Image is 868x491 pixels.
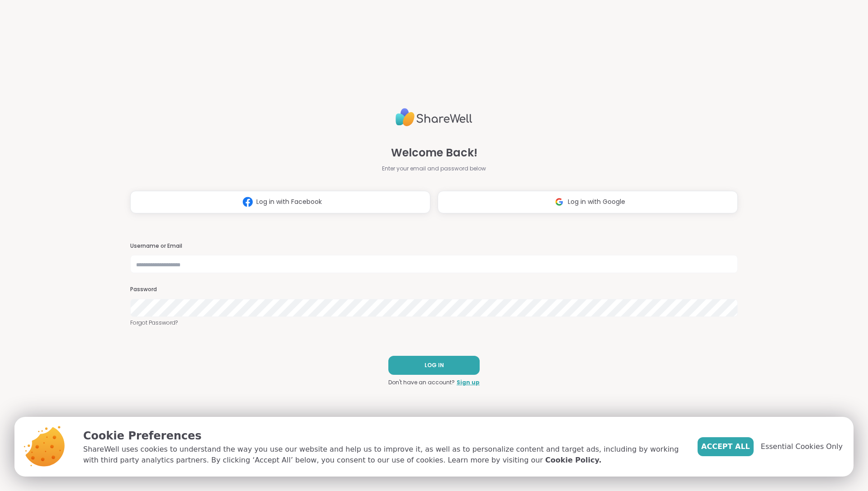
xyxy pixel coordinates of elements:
[130,191,430,213] button: Log in with Facebook
[701,441,750,452] span: Accept All
[761,441,843,452] span: Essential Cookies Only
[83,428,683,444] p: Cookie Preferences
[83,444,683,466] p: ShareWell uses cookies to understand the way you use our website and help us to improve it, as we...
[545,455,601,466] a: Cookie Policy.
[256,197,322,207] span: Log in with Facebook
[239,194,256,210] img: ShareWell Logomark
[438,191,738,213] button: Log in with Google
[130,242,738,250] h3: Username or Email
[425,361,444,369] span: LOG IN
[388,356,480,375] button: LOG IN
[551,194,568,210] img: ShareWell Logomark
[698,437,754,456] button: Accept All
[130,319,738,327] a: Forgot Password?
[568,197,625,207] span: Log in with Google
[130,286,738,293] h3: Password
[391,145,477,161] span: Welcome Back!
[396,104,472,130] img: ShareWell Logo
[382,165,486,173] span: Enter your email and password below
[457,378,480,387] a: Sign up
[388,378,455,387] span: Don't have an account?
